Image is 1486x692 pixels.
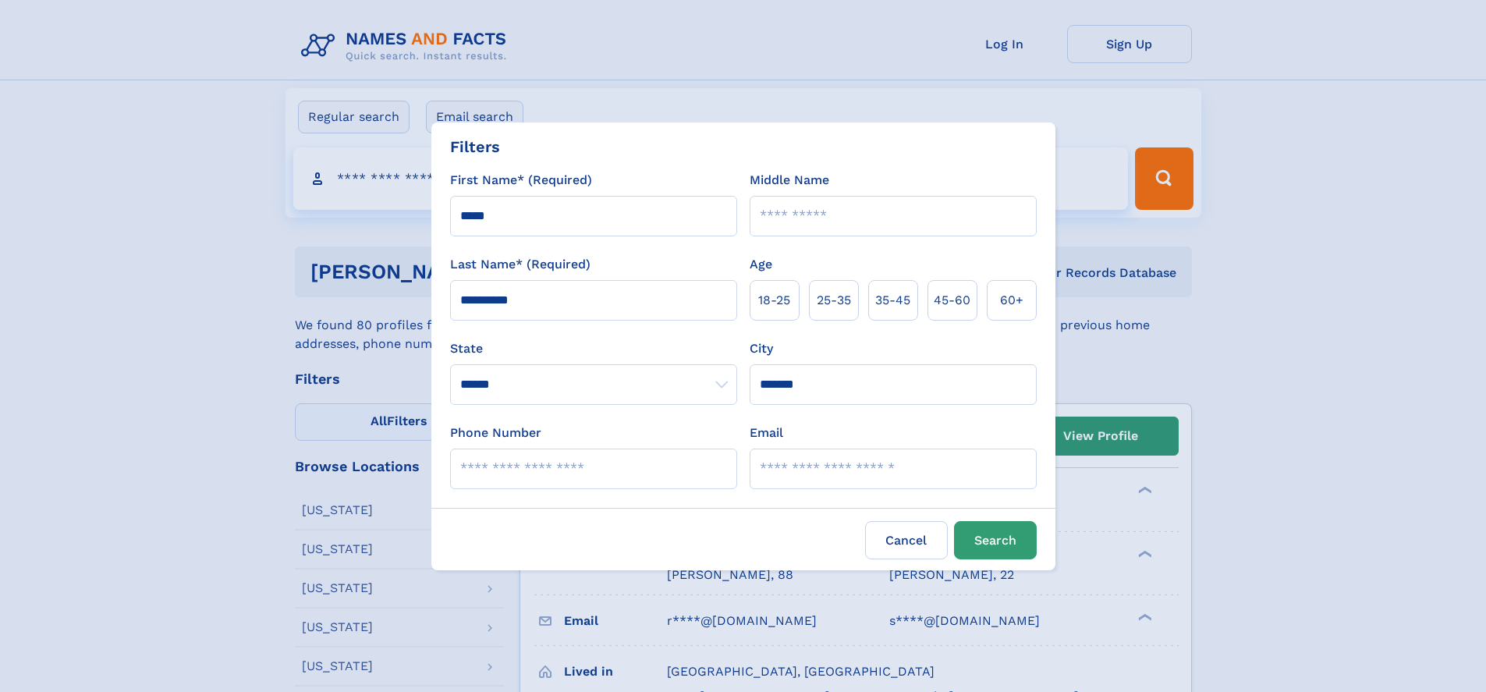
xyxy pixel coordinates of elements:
span: 60+ [1000,291,1023,310]
span: 35‑45 [875,291,910,310]
label: State [450,339,737,358]
span: 45‑60 [934,291,970,310]
label: Last Name* (Required) [450,255,590,274]
label: Email [750,424,783,442]
label: Phone Number [450,424,541,442]
span: 25‑35 [817,291,851,310]
label: First Name* (Required) [450,171,592,190]
div: Filters [450,135,500,158]
label: Middle Name [750,171,829,190]
label: Cancel [865,521,948,559]
label: Age [750,255,772,274]
button: Search [954,521,1037,559]
span: 18‑25 [758,291,790,310]
label: City [750,339,773,358]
